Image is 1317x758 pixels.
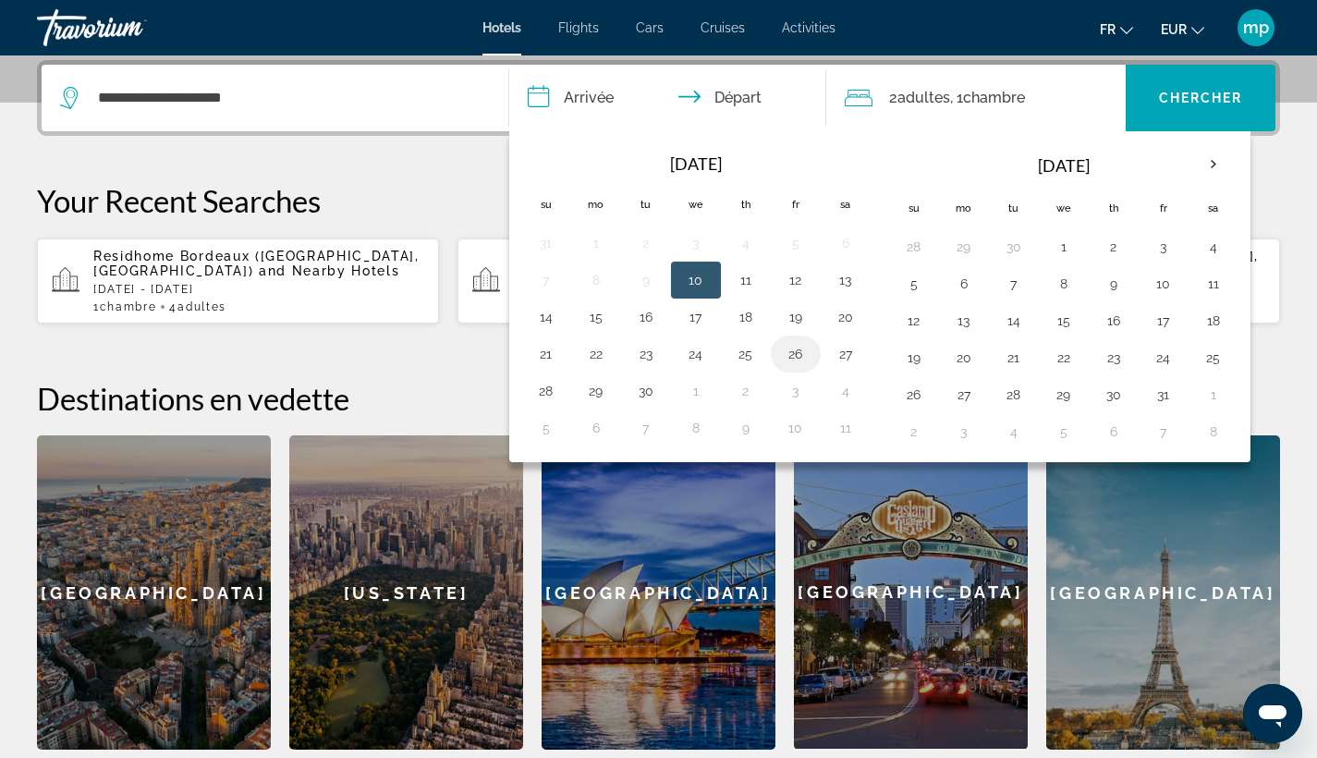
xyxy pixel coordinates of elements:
p: Your Recent Searches [37,182,1280,219]
button: Day 8 [681,415,711,441]
button: Day 23 [631,341,661,367]
button: Day 26 [899,382,929,408]
button: Day 18 [1199,308,1228,334]
button: Day 19 [899,345,929,371]
button: Day 11 [731,267,761,293]
a: [GEOGRAPHIC_DATA] [794,435,1028,750]
button: Day 8 [1049,271,1079,297]
a: Travorium [37,4,222,52]
button: Day 22 [1049,345,1079,371]
button: Day 10 [1149,271,1178,297]
span: Chercher [1159,91,1243,105]
button: Day 1 [581,230,611,256]
div: [GEOGRAPHIC_DATA] [1046,435,1280,750]
button: Day 30 [1099,382,1128,408]
button: Day 9 [631,267,661,293]
button: Day 26 [781,341,811,367]
iframe: Bouton de lancement de la fenêtre de messagerie [1243,684,1302,743]
button: Day 8 [1199,419,1228,445]
button: Day 12 [899,308,929,334]
button: Day 9 [1099,271,1128,297]
div: [US_STATE] [289,435,523,750]
button: Change language [1100,16,1133,43]
button: Day 7 [531,267,561,293]
th: [DATE] [571,143,821,184]
span: fr [1100,22,1116,37]
button: Day 20 [949,345,979,371]
span: Adultes [897,89,950,106]
button: Day 11 [831,415,860,441]
button: Day 17 [1149,308,1178,334]
button: Day 28 [999,382,1029,408]
button: Day 5 [1049,419,1079,445]
button: Day 10 [781,415,811,441]
a: Flights [558,20,599,35]
button: Day 4 [731,230,761,256]
button: Next month [1189,143,1238,186]
button: Day 14 [531,304,561,330]
div: [GEOGRAPHIC_DATA] [794,435,1028,749]
button: Day 5 [531,415,561,441]
button: Day 1 [1199,382,1228,408]
button: Day 2 [899,419,929,445]
a: Hotels [482,20,521,35]
button: Day 4 [999,419,1029,445]
button: Day 16 [631,304,661,330]
button: Day 3 [681,230,711,256]
button: Residhome Bordeaux ([GEOGRAPHIC_DATA], [GEOGRAPHIC_DATA]) and Nearby Hotels[DATE] - [DATE]1Chambr... [37,238,439,324]
button: Day 18 [731,304,761,330]
button: Day 1 [681,378,711,404]
button: Day 5 [781,230,811,256]
button: Day 7 [631,415,661,441]
button: Day 21 [531,341,561,367]
span: Chambre [100,300,157,313]
a: [GEOGRAPHIC_DATA] [37,435,271,750]
button: Day 15 [1049,308,1079,334]
button: Day 27 [949,382,979,408]
button: Day 3 [949,419,979,445]
span: 1 [93,300,156,313]
button: Residhome Bordeaux ([GEOGRAPHIC_DATA], [GEOGRAPHIC_DATA]) and Nearby Hotels[DATE] - [DATE]1Chambr... [457,238,860,324]
button: Day 6 [581,415,611,441]
span: 4 [169,300,226,313]
button: Day 7 [1149,419,1178,445]
button: Day 16 [1099,308,1128,334]
button: Day 22 [581,341,611,367]
button: Day 25 [1199,345,1228,371]
p: [DATE] - [DATE] [93,283,424,296]
div: [GEOGRAPHIC_DATA] [542,435,775,750]
button: Day 28 [899,234,929,260]
button: Day 28 [531,378,561,404]
button: Day 1 [1049,234,1079,260]
button: Day 19 [781,304,811,330]
button: Day 2 [731,378,761,404]
button: Day 7 [999,271,1029,297]
span: mp [1243,18,1269,37]
span: and Nearby Hotels [259,263,400,278]
span: Adultes [177,300,226,313]
button: Day 4 [831,378,860,404]
button: Day 29 [581,378,611,404]
button: Day 29 [1049,382,1079,408]
button: Day 6 [949,271,979,297]
button: Day 3 [1149,234,1178,260]
button: Day 23 [1099,345,1128,371]
button: Day 31 [531,230,561,256]
button: Day 12 [781,267,811,293]
button: Day 15 [581,304,611,330]
button: Chercher [1126,65,1275,131]
button: Day 20 [831,304,860,330]
a: Cruises [701,20,745,35]
button: Day 25 [731,341,761,367]
button: Day 27 [831,341,860,367]
button: Check in and out dates [509,65,827,131]
button: Day 21 [999,345,1029,371]
button: Day 31 [1149,382,1178,408]
span: EUR [1161,22,1187,37]
button: User Menu [1232,8,1280,47]
button: Day 3 [781,378,811,404]
a: Cars [636,20,664,35]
